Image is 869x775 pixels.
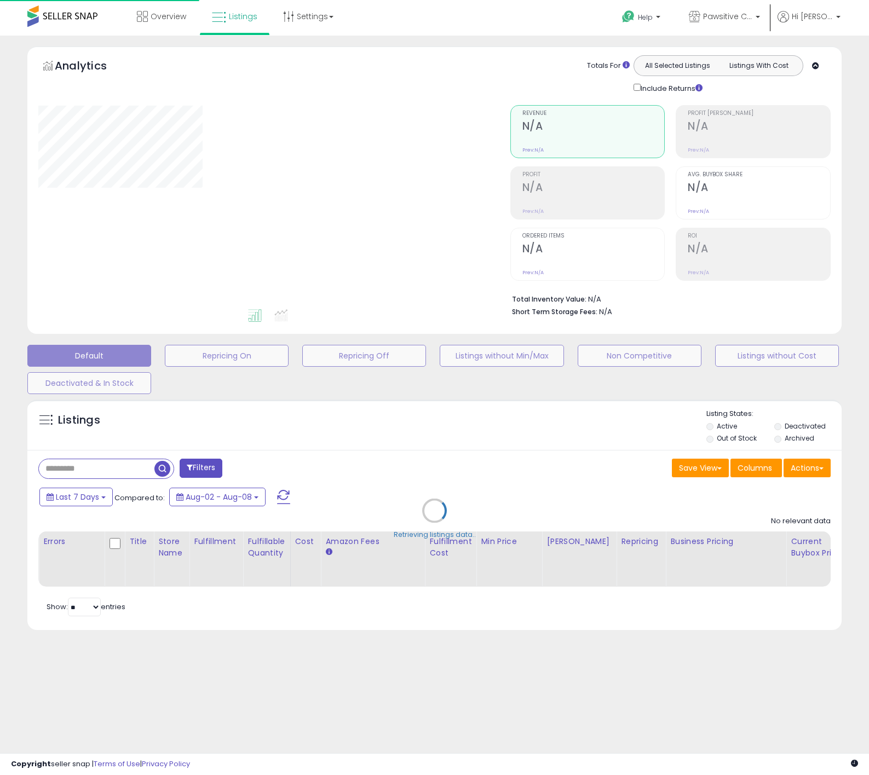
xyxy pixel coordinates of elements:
h2: N/A [522,181,665,196]
div: Retrieving listings data.. [394,530,476,540]
span: Overview [151,11,186,22]
button: Non Competitive [578,345,701,367]
span: Ordered Items [522,233,665,239]
button: Deactivated & In Stock [27,372,151,394]
small: Prev: N/A [688,147,709,153]
span: Pawsitive Catitude CA [703,11,752,22]
span: Hi [PERSON_NAME] [792,11,833,22]
div: Include Returns [625,82,716,94]
small: Prev: N/A [522,147,544,153]
span: ROI [688,233,830,239]
a: Hi [PERSON_NAME] [778,11,841,36]
span: Revenue [522,111,665,117]
small: Prev: N/A [522,269,544,276]
small: Prev: N/A [688,208,709,215]
button: Default [27,345,151,367]
button: Listings without Cost [715,345,839,367]
b: Short Term Storage Fees: [512,307,597,316]
li: N/A [512,292,822,305]
div: Totals For [587,61,630,71]
span: Profit [522,172,665,178]
small: Prev: N/A [522,208,544,215]
span: Profit [PERSON_NAME] [688,111,830,117]
a: Help [613,2,671,36]
button: Listings With Cost [718,59,799,73]
span: Help [638,13,653,22]
h5: Analytics [55,58,128,76]
h2: N/A [688,120,830,135]
span: Avg. Buybox Share [688,172,830,178]
span: N/A [599,306,612,317]
button: Listings without Min/Max [440,345,563,367]
small: Prev: N/A [688,269,709,276]
button: Repricing Off [302,345,426,367]
button: Repricing On [165,345,289,367]
span: Listings [229,11,257,22]
h2: N/A [688,242,830,257]
h2: N/A [522,242,665,257]
h2: N/A [522,120,665,135]
button: All Selected Listings [637,59,718,73]
h2: N/A [688,181,830,196]
b: Total Inventory Value: [512,294,586,304]
i: Get Help [621,10,635,24]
